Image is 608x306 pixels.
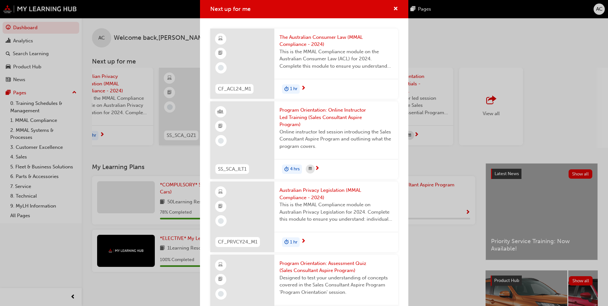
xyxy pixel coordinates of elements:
span: Online instructor led session introducing the Sales Consultant Aspire Program and outlining what ... [279,128,393,150]
span: Next up for me [210,5,251,13]
span: This is the MMAL Compliance module on the Australian Consumer Law (ACL) for 2024. Complete this m... [279,48,393,70]
span: The Australian Consumer Law (MMAL Compliance - 2024) [279,34,393,48]
span: This is the MMAL Compliance module on Australian Privacy Legislation for 2024. Complete this modu... [279,201,393,223]
span: 1 hr [290,85,297,93]
span: learningResourceType_ELEARNING-icon [218,261,223,269]
span: booktick-icon [218,202,223,211]
span: SS_SCA_ILT1 [218,166,246,173]
span: CF_PRVCY24_M1 [218,238,257,246]
span: next-icon [301,239,306,244]
span: booktick-icon [218,275,223,284]
button: cross-icon [393,5,398,13]
span: learningResourceType_ELEARNING-icon [218,188,223,196]
span: CF_ACL24_M1 [218,85,251,93]
span: learningRecordVerb_NONE-icon [218,291,224,297]
span: 4 hrs [290,166,300,173]
span: learningResourceType_INSTRUCTOR_LED-icon [218,108,223,116]
span: next-icon [301,86,306,91]
a: CF_ACL24_M1The Australian Consumer Law (MMAL Compliance - 2024)This is the MMAL Compliance module... [210,29,398,99]
a: CF_PRVCY24_M1Australian Privacy Legislation (MMAL Compliance - 2024)This is the MMAL Compliance m... [210,182,398,252]
a: SS_SCA_ILT1Program Orientation: Online Instructor Led Training (Sales Consultant Aspire Program)O... [210,101,398,179]
span: learningRecordVerb_NONE-icon [218,218,224,224]
span: calendar-icon [309,165,312,173]
span: learningResourceType_ELEARNING-icon [218,35,223,43]
span: Designed to test your understanding of concepts covered in the Sales Consultant Aspire Program 'P... [279,274,393,296]
span: learningRecordVerb_NONE-icon [218,138,224,144]
span: Program Orientation: Assessment Quiz (Sales Consultant Aspire Program) [279,260,393,274]
span: duration-icon [284,85,289,93]
span: booktick-icon [218,49,223,57]
span: next-icon [315,166,320,172]
span: 1 hr [290,239,297,246]
span: Australian Privacy Legislation (MMAL Compliance - 2024) [279,187,393,201]
span: duration-icon [284,238,289,246]
span: booktick-icon [218,122,223,131]
span: cross-icon [393,6,398,12]
span: duration-icon [284,165,289,174]
span: Program Orientation: Online Instructor Led Training (Sales Consultant Aspire Program) [279,106,393,128]
span: learningRecordVerb_NONE-icon [218,65,224,71]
